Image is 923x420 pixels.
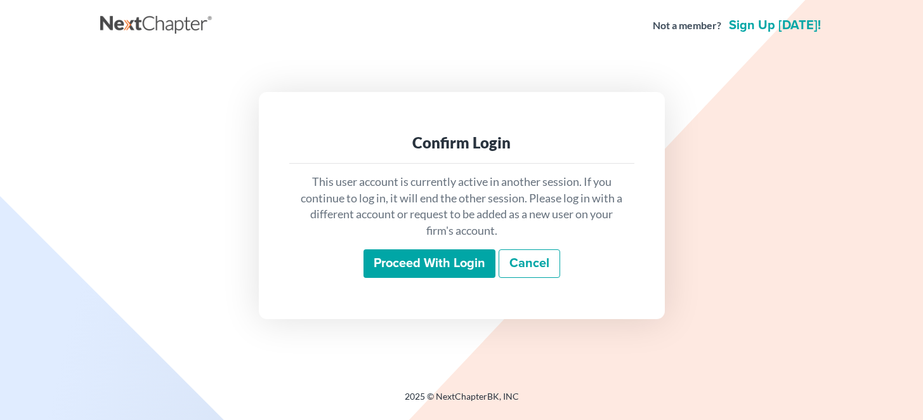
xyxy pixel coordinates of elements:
strong: Not a member? [653,18,721,33]
div: Confirm Login [299,133,624,153]
p: This user account is currently active in another session. If you continue to log in, it will end ... [299,174,624,239]
input: Proceed with login [363,249,495,279]
a: Cancel [499,249,560,279]
div: 2025 © NextChapterBK, INC [100,390,823,413]
a: Sign up [DATE]! [726,19,823,32]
